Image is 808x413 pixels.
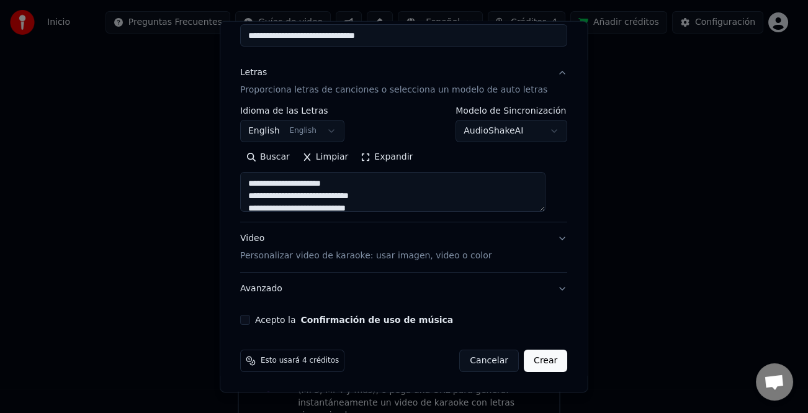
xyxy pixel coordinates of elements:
button: Cancelar [460,350,519,372]
label: Idioma de las Letras [240,106,344,115]
button: Acepto la [301,315,454,324]
button: Crear [524,350,567,372]
button: Avanzado [240,273,567,305]
label: Modelo de Sincronización [456,106,568,115]
p: Personalizar video de karaoke: usar imagen, video o color [240,250,492,262]
span: Esto usará 4 créditos [261,356,339,366]
button: Expandir [355,147,420,167]
div: Video [240,232,492,262]
label: Acepto la [255,315,453,324]
div: LetrasProporciona letras de canciones o selecciona un modelo de auto letras [240,106,567,222]
button: LetrasProporciona letras de canciones o selecciona un modelo de auto letras [240,57,567,106]
p: Proporciona letras de canciones o selecciona un modelo de auto letras [240,84,547,96]
div: Letras [240,66,267,79]
button: Buscar [240,147,296,167]
button: VideoPersonalizar video de karaoke: usar imagen, video o color [240,222,567,272]
button: Limpiar [296,147,354,167]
